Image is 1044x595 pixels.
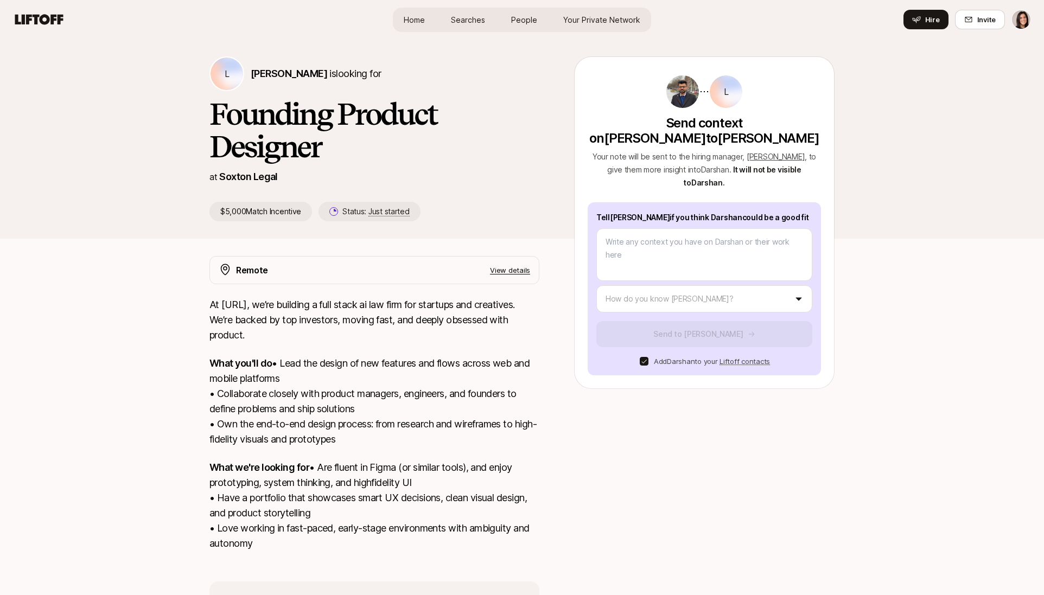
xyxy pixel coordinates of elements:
[977,14,996,25] span: Invite
[555,10,649,30] a: Your Private Network
[219,169,278,184] p: Soxton Legal
[490,265,530,276] p: View details
[747,152,805,161] span: [PERSON_NAME]
[368,207,410,216] span: Just started
[596,211,812,224] p: Tell [PERSON_NAME] if you think Darshan could be a good fit
[451,14,485,25] span: Searches
[395,10,434,30] a: Home
[593,152,816,174] span: Your note will be sent to the hiring manager, , to give them more insight into Darshan .
[236,263,268,277] p: Remote
[563,14,640,25] span: Your Private Network
[1012,10,1030,29] img: Eleanor Morgan
[588,116,821,146] p: Send context on [PERSON_NAME] to [PERSON_NAME]
[502,10,546,30] a: People
[955,10,1005,29] button: Invite
[654,356,770,367] p: Add Darshan to your
[903,10,948,29] button: Hire
[251,68,327,79] span: [PERSON_NAME]
[225,67,230,80] p: L
[720,357,770,366] span: Liftoff contacts
[209,98,539,163] h1: Founding Product Designer
[724,85,729,98] p: L
[925,14,940,25] span: Hire
[209,297,539,343] p: At [URL], we’re building a full stack ai law firm for startups and creatives. We’re backed by top...
[209,170,217,184] p: at
[442,10,494,30] a: Searches
[1011,10,1031,29] button: Eleanor Morgan
[209,357,272,369] strong: What you'll do
[684,165,801,187] span: It will not be visible to Darshan .
[209,462,309,473] strong: What we're looking for
[666,75,699,108] img: bd4da4d7_5cf5_45b3_8595_1454a3ab2b2e.jpg
[209,356,539,447] p: • Lead the design of new features and flows across web and mobile platforms • Collaborate closely...
[209,460,539,551] p: • Are fluent in Figma (or similar tools), and enjoy prototyping, system thinking, and highfidelit...
[342,205,409,218] p: Status:
[511,14,537,25] span: People
[404,14,425,25] span: Home
[251,66,381,81] p: is looking for
[209,202,312,221] p: $5,000 Match Incentive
